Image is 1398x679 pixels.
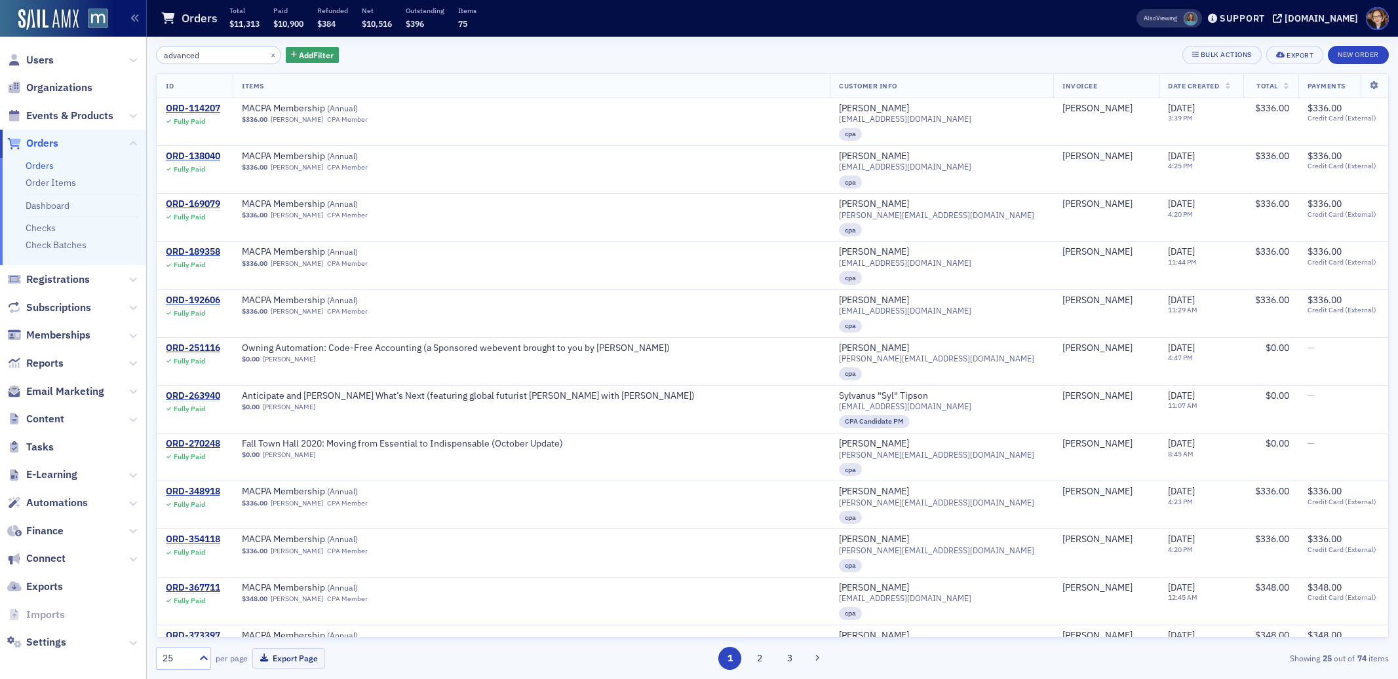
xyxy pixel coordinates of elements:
[1308,150,1342,162] span: $336.00
[26,356,64,371] span: Reports
[242,259,267,268] span: $336.00
[1266,342,1289,354] span: $0.00
[26,579,63,594] span: Exports
[166,198,220,210] a: ORD-169079
[174,500,205,509] div: Fully Paid
[1366,7,1389,30] span: Profile
[216,652,248,664] label: per page
[1168,294,1195,306] span: [DATE]
[1062,151,1133,162] div: [PERSON_NAME]
[26,109,113,123] span: Events & Products
[7,551,66,566] a: Connect
[1062,342,1150,354] span: Dorothy Martin
[242,486,407,498] span: MACPA Membership
[242,151,407,162] span: MACPA Membership
[1062,295,1150,306] span: Mark Figley
[7,635,66,650] a: Settings
[839,582,909,594] div: [PERSON_NAME]
[1255,294,1289,306] span: $336.00
[1062,103,1150,115] span: Mark Figley
[26,200,69,211] a: Dashboard
[406,18,424,29] span: $396
[7,301,91,315] a: Subscriptions
[166,342,220,354] div: ORD-251116
[271,547,323,555] a: [PERSON_NAME]
[327,163,368,172] div: CPA Member
[166,582,220,594] div: ORD-367711
[327,151,358,161] span: ( Annual )
[26,524,64,538] span: Finance
[1168,150,1195,162] span: [DATE]
[1308,114,1379,122] span: Credit Card (External)
[242,115,267,124] span: $336.00
[1285,12,1358,24] div: [DOMAIN_NAME]
[1168,102,1195,114] span: [DATE]
[1062,438,1133,450] div: [PERSON_NAME]
[271,499,323,507] a: [PERSON_NAME]
[1062,151,1150,162] span: Timothy Strasdauskas
[7,384,104,399] a: Email Marketing
[242,499,267,507] span: $336.00
[839,198,909,210] div: [PERSON_NAME]
[174,405,205,413] div: Fully Paid
[26,635,66,650] span: Settings
[263,355,315,363] a: [PERSON_NAME]
[242,81,264,90] span: Items
[1144,14,1177,23] span: Viewing
[1062,342,1133,354] a: [PERSON_NAME]
[166,486,220,498] div: ORD-348918
[7,412,64,426] a: Content
[1062,246,1133,258] a: [PERSON_NAME]
[263,403,315,411] a: [PERSON_NAME]
[1255,485,1289,497] span: $336.00
[1168,401,1197,410] time: 11:07 AM
[7,440,54,454] a: Tasks
[7,272,90,287] a: Registrations
[1062,81,1097,90] span: Invoicee
[242,307,267,316] span: $336.00
[778,647,801,670] button: 3
[166,534,220,545] div: ORD-354118
[1168,485,1195,497] span: [DATE]
[7,81,92,95] a: Organizations
[317,6,348,15] p: Refunded
[839,342,909,354] a: [PERSON_NAME]
[839,81,897,90] span: Customer Info
[1168,257,1197,266] time: 11:44 PM
[26,328,90,342] span: Memberships
[174,165,205,174] div: Fully Paid
[1062,390,1133,402] a: [PERSON_NAME]
[7,524,64,538] a: Finance
[18,9,79,30] a: SailAMX
[242,534,407,545] a: MACPA Membership (Annual)
[327,246,358,257] span: ( Annual )
[839,401,971,411] span: [EMAIL_ADDRESS][DOMAIN_NAME]
[166,81,174,90] span: ID
[26,384,104,399] span: Email Marketing
[242,342,670,354] a: Owning Automation: Code-Free Accounting (a Sponsored webevent brought to you by [PERSON_NAME])
[242,390,695,402] a: Anticipate and [PERSON_NAME] What’s Next (featuring global futurist [PERSON_NAME] with [PERSON_NA...
[7,468,77,482] a: E-Learning
[166,630,220,642] a: ORD-373397
[166,438,220,450] a: ORD-270248
[1287,52,1313,59] div: Export
[166,151,220,162] a: ORD-138040
[839,258,971,268] span: [EMAIL_ADDRESS][DOMAIN_NAME]
[26,222,56,234] a: Checks
[1308,485,1342,497] span: $336.00
[182,10,218,26] h1: Orders
[1062,534,1150,545] span: Dorothy Martin
[286,47,340,64] button: AddFilter
[26,412,64,426] span: Content
[273,6,303,15] p: Paid
[839,114,971,124] span: [EMAIL_ADDRESS][DOMAIN_NAME]
[839,390,928,402] div: Sylvanus "Syl" Tipson
[1062,582,1133,594] a: [PERSON_NAME]
[839,175,862,189] div: cpa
